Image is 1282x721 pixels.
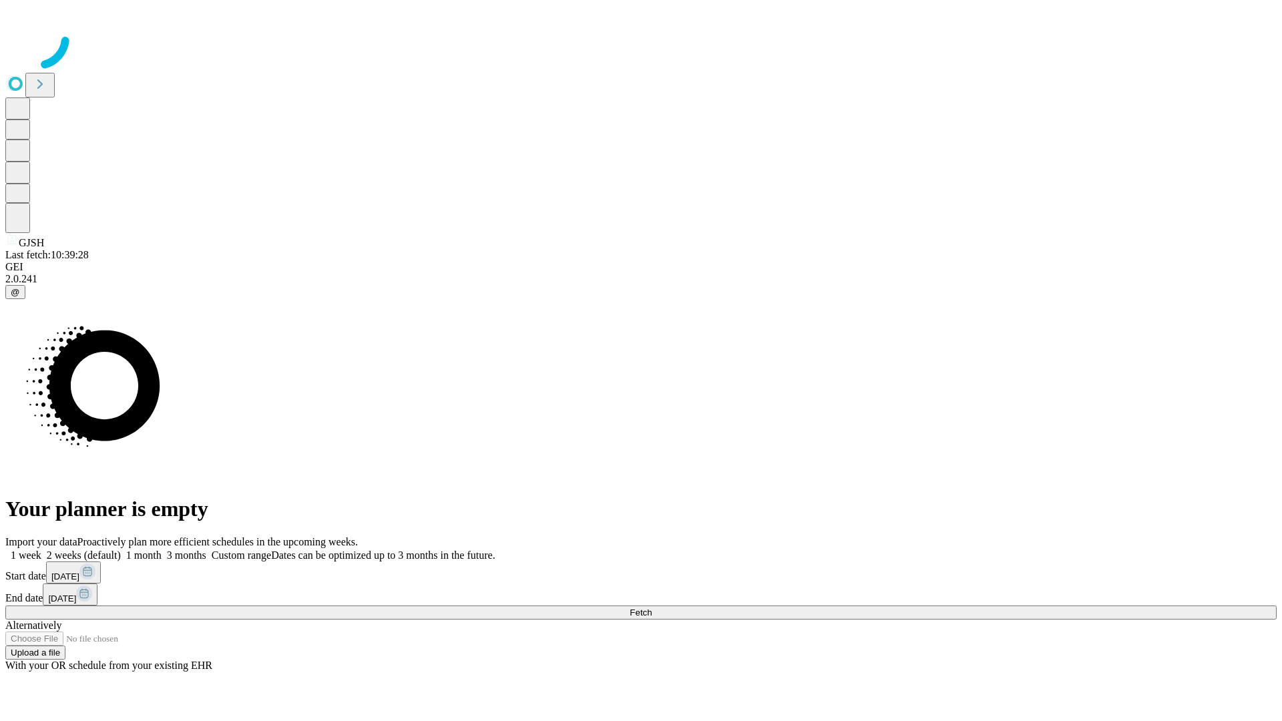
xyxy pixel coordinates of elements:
[19,237,44,248] span: GJSH
[5,249,89,260] span: Last fetch: 10:39:28
[51,571,79,581] span: [DATE]
[5,536,77,547] span: Import your data
[5,285,25,299] button: @
[11,549,41,561] span: 1 week
[5,273,1277,285] div: 2.0.241
[5,561,1277,583] div: Start date
[5,497,1277,521] h1: Your planner is empty
[43,583,97,606] button: [DATE]
[630,608,652,618] span: Fetch
[271,549,495,561] span: Dates can be optimized up to 3 months in the future.
[126,549,162,561] span: 1 month
[5,646,65,660] button: Upload a file
[46,561,101,583] button: [DATE]
[5,606,1277,620] button: Fetch
[11,287,20,297] span: @
[47,549,121,561] span: 2 weeks (default)
[77,536,358,547] span: Proactively plan more efficient schedules in the upcoming weeks.
[167,549,206,561] span: 3 months
[5,660,212,671] span: With your OR schedule from your existing EHR
[48,593,76,604] span: [DATE]
[212,549,271,561] span: Custom range
[5,261,1277,273] div: GEI
[5,620,61,631] span: Alternatively
[5,583,1277,606] div: End date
